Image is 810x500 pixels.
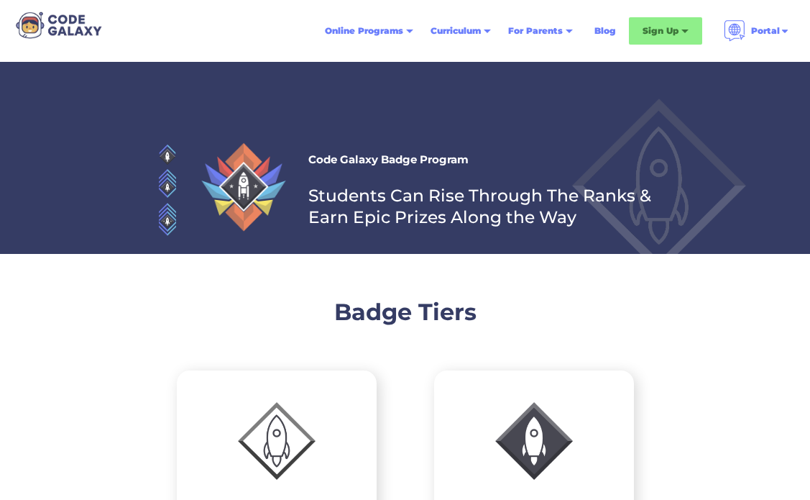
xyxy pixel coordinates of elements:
a: Blog [586,18,625,44]
div: Curriculum [431,24,481,38]
div: Online Programs [325,24,403,38]
div: Sign Up [643,24,678,38]
div: Portal [751,24,780,38]
div: Students Can Rise Through The Ranks & Earn Epic Prizes Along the Way [308,185,655,228]
div: For Parents [508,24,563,38]
h1: Code Galaxy Badge Program [308,152,469,168]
